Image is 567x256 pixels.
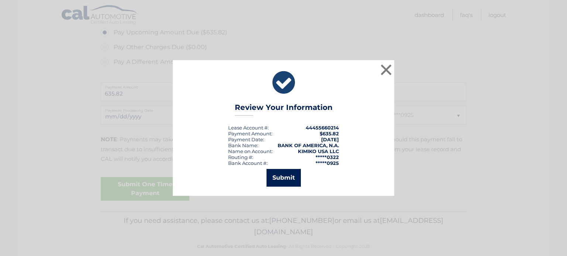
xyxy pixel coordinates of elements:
[228,131,272,136] div: Payment Amount:
[228,148,273,154] div: Name on Account:
[306,125,339,131] strong: 44455660214
[228,136,264,142] div: :
[228,160,268,166] div: Bank Account #:
[320,131,339,136] span: $635.82
[267,169,301,187] button: Submit
[235,103,333,116] h3: Review Your Information
[228,136,263,142] span: Payment Date
[298,148,339,154] strong: KIMIKO USA LLC
[278,142,339,148] strong: BANK OF AMERICA, N.A.
[228,125,269,131] div: Lease Account #:
[228,154,253,160] div: Routing #:
[379,62,394,77] button: ×
[228,142,258,148] div: Bank Name:
[321,136,339,142] span: [DATE]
